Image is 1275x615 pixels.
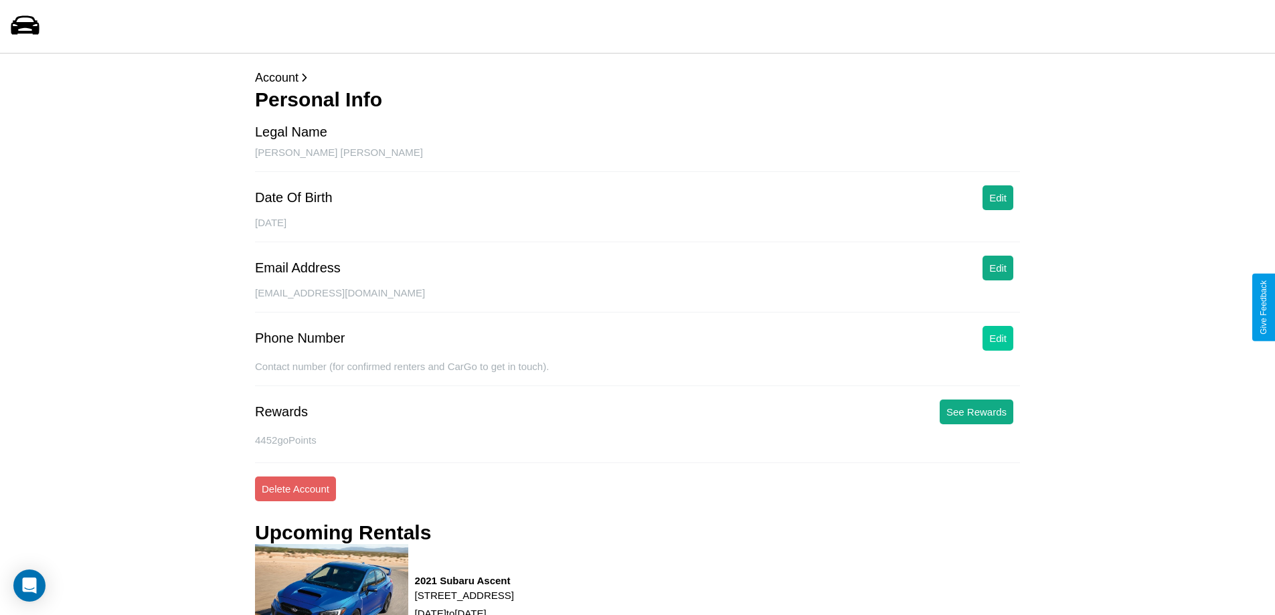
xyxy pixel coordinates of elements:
p: Account [255,67,1020,88]
h3: Upcoming Rentals [255,521,431,544]
h3: 2021 Subaru Ascent [415,575,514,586]
div: Give Feedback [1259,280,1268,335]
div: [EMAIL_ADDRESS][DOMAIN_NAME] [255,287,1020,313]
div: Phone Number [255,331,345,346]
div: Legal Name [255,124,327,140]
button: Delete Account [255,476,336,501]
div: [PERSON_NAME] [PERSON_NAME] [255,147,1020,172]
h3: Personal Info [255,88,1020,111]
p: [STREET_ADDRESS] [415,586,514,604]
button: Edit [983,326,1013,351]
div: Date Of Birth [255,190,333,205]
button: See Rewards [940,400,1013,424]
div: Open Intercom Messenger [13,569,46,602]
button: Edit [983,256,1013,280]
div: Rewards [255,404,308,420]
div: Contact number (for confirmed renters and CarGo to get in touch). [255,361,1020,386]
p: 4452 goPoints [255,431,1020,449]
div: [DATE] [255,217,1020,242]
div: Email Address [255,260,341,276]
button: Edit [983,185,1013,210]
